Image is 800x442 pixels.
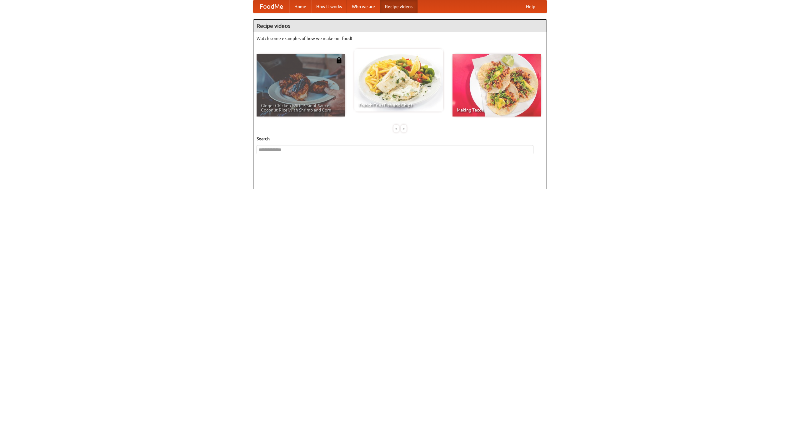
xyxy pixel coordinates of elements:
a: Home [289,0,311,13]
a: Who we are [347,0,380,13]
p: Watch some examples of how we make our food! [257,35,543,42]
div: » [401,125,407,132]
a: French Fries Fish and Chips [354,49,443,112]
a: How it works [311,0,347,13]
a: Making Tacos [452,54,541,117]
a: Recipe videos [380,0,417,13]
a: FoodMe [253,0,289,13]
h4: Recipe videos [253,20,547,32]
div: « [393,125,399,132]
span: French Fries Fish and Chips [359,103,439,107]
a: Help [521,0,540,13]
h5: Search [257,136,543,142]
img: 483408.png [336,57,342,63]
span: Making Tacos [457,108,537,112]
